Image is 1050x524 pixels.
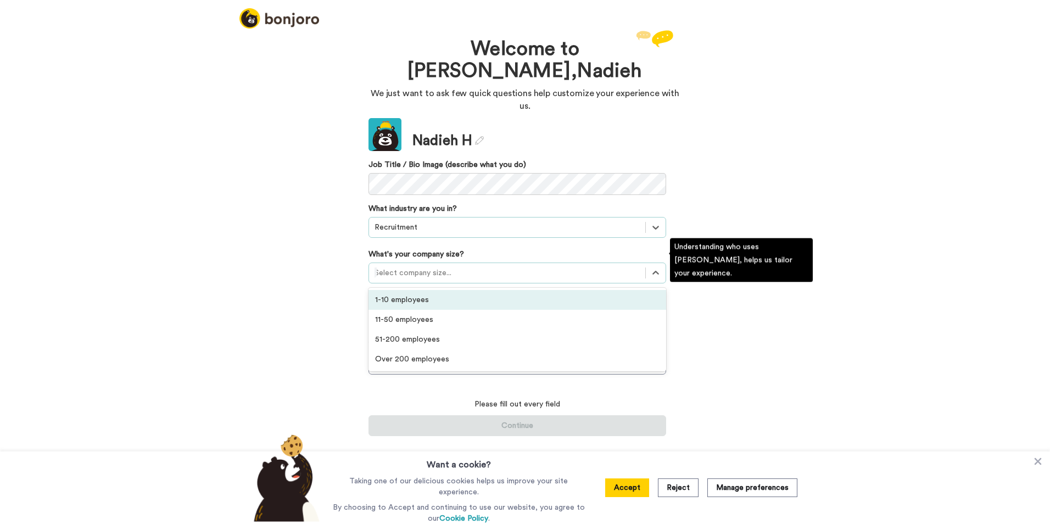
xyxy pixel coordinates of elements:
div: 51-200 employees [368,330,666,349]
h1: Welcome to [PERSON_NAME], Nadieh [401,38,649,82]
div: Nadieh H [412,131,484,151]
img: reply.svg [636,30,673,47]
div: 11-50 employees [368,310,666,330]
button: Reject [658,478,699,497]
button: Manage preferences [707,478,797,497]
p: We just want to ask few quick questions help customize your experience with us. [368,87,682,113]
img: logo_full.png [239,8,319,29]
h3: Want a cookie? [427,451,491,471]
div: Over 200 employees [368,349,666,369]
label: What's your company size? [368,249,464,260]
label: What industry are you in? [368,203,457,214]
a: Cookie Policy [439,515,488,522]
p: Please fill out every field [368,399,666,410]
p: Taking one of our delicious cookies helps us improve your site experience. [330,476,588,498]
img: bear-with-cookie.png [244,434,325,522]
div: Understanding who uses [PERSON_NAME], helps us tailor your experience. [670,238,813,282]
p: By choosing to Accept and continuing to use our website, you agree to our . [330,502,588,524]
button: Accept [605,478,649,497]
label: Job Title / Bio Image (describe what you do) [368,159,666,170]
button: Continue [368,415,666,436]
div: 1-10 employees [368,290,666,310]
